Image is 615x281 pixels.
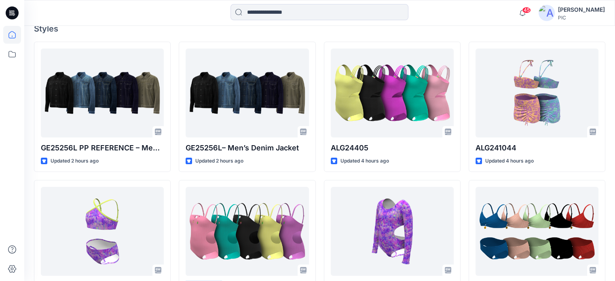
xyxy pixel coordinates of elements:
[41,187,164,276] a: ALG24761
[331,49,454,137] a: ALG24405
[558,5,605,15] div: [PERSON_NAME]
[331,187,454,276] a: ALG24388
[51,157,99,165] p: Updated 2 hours ago
[331,142,454,154] p: ALG24405
[186,142,309,154] p: GE25256L– Men’s Denim Jacket
[41,142,164,154] p: GE25256L PP REFERENCE – Men’s Denim Jacket
[485,157,534,165] p: Updated 4 hours ago
[186,49,309,137] a: GE25256L– Men’s Denim Jacket
[539,5,555,21] img: avatar
[476,142,598,154] p: ALG241044
[476,187,598,276] a: ALG24760
[476,49,598,137] a: ALG241044
[34,24,605,34] h4: Styles
[195,157,243,165] p: Updated 2 hours ago
[186,187,309,276] a: ALG24401
[340,157,389,165] p: Updated 4 hours ago
[558,15,605,21] div: PIC
[522,7,531,13] span: 45
[41,49,164,137] a: GE25256L PP REFERENCE – Men’s Denim Jacket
